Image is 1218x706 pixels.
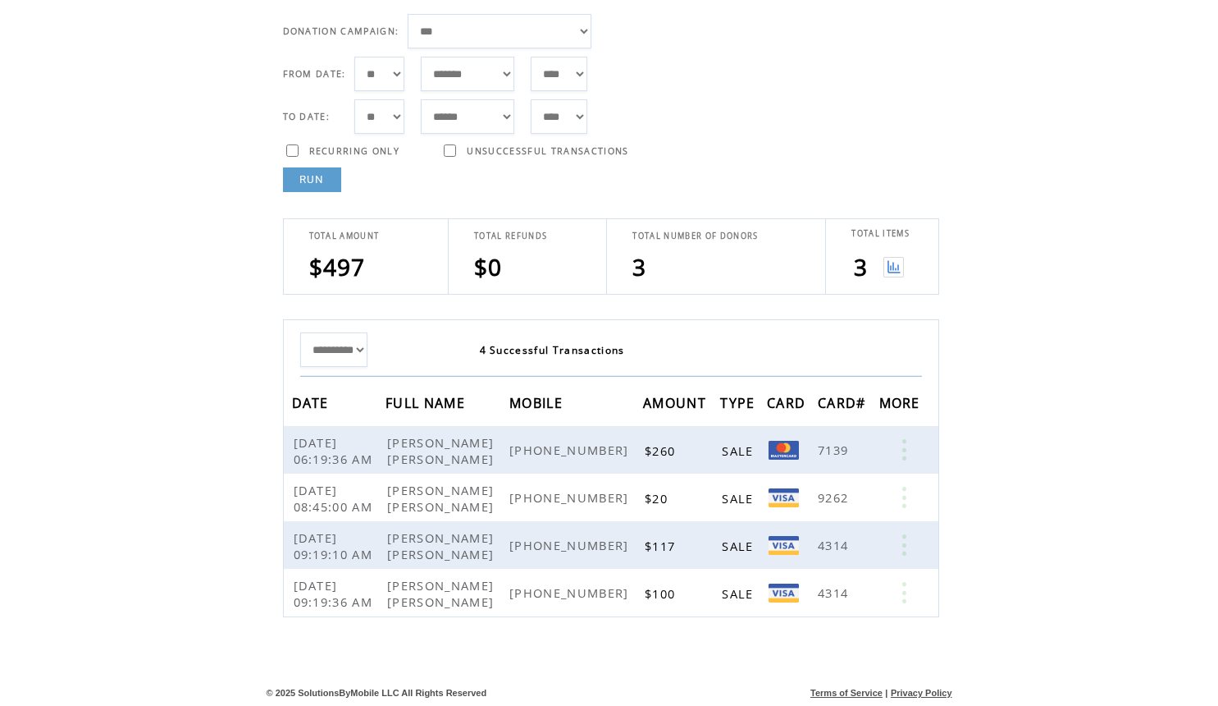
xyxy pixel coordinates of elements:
[722,490,757,507] span: SALE
[722,585,757,602] span: SALE
[509,585,633,601] span: [PHONE_NUMBER]
[387,577,498,610] span: [PERSON_NAME] [PERSON_NAME]
[851,228,910,239] span: TOTAL ITEMS
[294,434,377,467] span: [DATE] 06:19:36 AM
[818,442,852,458] span: 7139
[818,537,852,553] span: 4314
[283,111,331,122] span: TO DATE:
[474,231,547,241] span: TOTAL REFUNDS
[283,167,341,192] a: RUN
[267,688,487,698] span: © 2025 SolutionsByMobile LLC All Rights Reserved
[292,397,333,407] a: DATE
[769,536,799,555] img: Visa
[387,482,498,515] span: [PERSON_NAME] [PERSON_NAME]
[632,231,758,241] span: TOTAL NUMBER OF DONORS
[509,442,633,458] span: [PHONE_NUMBER]
[283,68,346,80] span: FROM DATE:
[309,231,380,241] span: TOTAL AMOUNT
[854,251,868,282] span: 3
[387,434,498,467] span: [PERSON_NAME] [PERSON_NAME]
[509,397,567,407] a: MOBILE
[767,390,810,420] span: CARD
[769,488,799,507] img: Visa
[509,489,633,506] span: [PHONE_NUMBER]
[509,537,633,553] span: [PHONE_NUMBER]
[767,397,810,407] a: CARD
[810,688,883,698] a: Terms of Service
[294,577,377,610] span: [DATE] 09:19:36 AM
[467,145,628,157] span: UNSUCCESSFUL TRANSACTIONS
[645,585,679,602] span: $100
[722,538,757,554] span: SALE
[292,390,333,420] span: DATE
[643,390,710,420] span: AMOUNT
[645,442,679,459] span: $260
[720,390,759,420] span: TYPE
[387,529,498,562] span: [PERSON_NAME] [PERSON_NAME]
[309,145,400,157] span: RECURRING ONLY
[720,397,759,407] a: TYPE
[818,489,852,506] span: 9262
[294,482,377,515] span: [DATE] 08:45:00 AM
[294,529,377,562] span: [DATE] 09:19:10 AM
[818,397,870,407] a: CARD#
[309,251,366,282] span: $497
[632,251,646,282] span: 3
[891,688,952,698] a: Privacy Policy
[385,390,469,420] span: FULL NAME
[818,585,852,601] span: 4314
[885,688,887,698] span: |
[645,490,672,507] span: $20
[643,397,710,407] a: AMOUNT
[474,251,503,282] span: $0
[883,257,904,277] img: View graph
[818,390,870,420] span: CARD#
[509,390,567,420] span: MOBILE
[769,441,799,460] img: Mastercard
[283,25,399,37] span: DONATION CAMPAIGN:
[769,584,799,603] img: Visa
[480,343,625,357] span: 4 Successful Transactions
[385,397,469,407] a: FULL NAME
[722,442,757,459] span: SALE
[879,390,924,420] span: MORE
[645,538,679,554] span: $117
